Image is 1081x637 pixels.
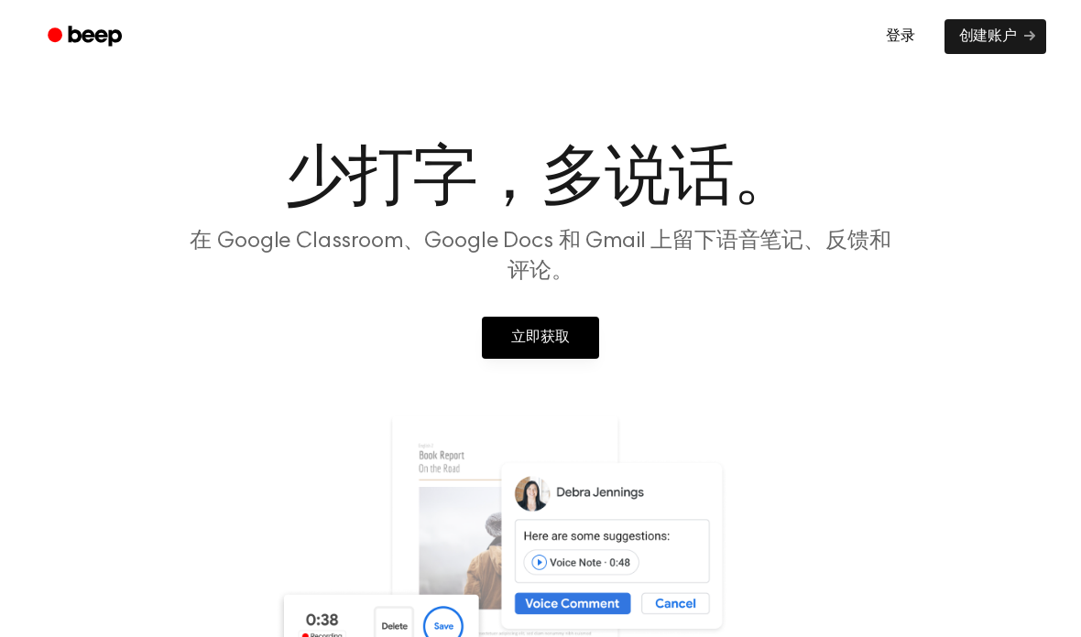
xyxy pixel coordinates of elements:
a: 登录 [868,16,934,58]
font: 创建账户 [959,29,1017,44]
a: 创建账户 [945,19,1046,54]
a: 立即获取 [482,317,598,359]
font: 少打字，多说话。 [285,146,797,212]
a: 嘟 [35,19,138,55]
font: 登录 [886,29,915,44]
font: 立即获取 [511,330,569,345]
font: 在 Google Classroom、Google Docs 和 Gmail 上留下语音笔记、反馈和评论。 [190,231,890,283]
